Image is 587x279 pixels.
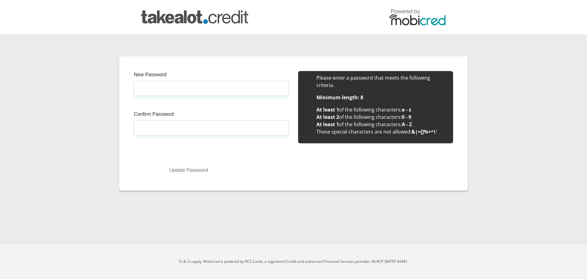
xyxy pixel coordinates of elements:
[316,106,447,113] li: of the following characters:
[124,259,463,264] p: Ts & Cs apply. Mobicred is powered by RCS Cards, a registered Credit and authorized Financial Ser...
[316,114,339,120] b: At least 2
[316,121,339,128] b: At least 1
[141,10,248,24] img: takealot_credit logo
[138,165,239,176] button: Update Password
[316,74,447,89] li: Please enter a password that meets the following criteria.
[316,94,363,101] b: Minimum length: 8
[316,113,447,121] li: of the following characters:
[402,114,411,120] b: 0 - 9
[316,121,447,128] li: of the following characters:
[316,106,339,113] b: At least 1
[412,128,437,135] b: &|=[]%+^\'
[134,71,289,81] label: New Password
[316,128,447,135] li: These special characters are not allowed:
[389,9,446,25] img: powered by mobicred logo
[134,81,289,96] input: Enter new Password
[402,106,411,113] b: a - z
[402,121,412,128] b: A - Z
[134,111,289,120] label: Confirm Password
[134,120,289,135] input: Confirm Password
